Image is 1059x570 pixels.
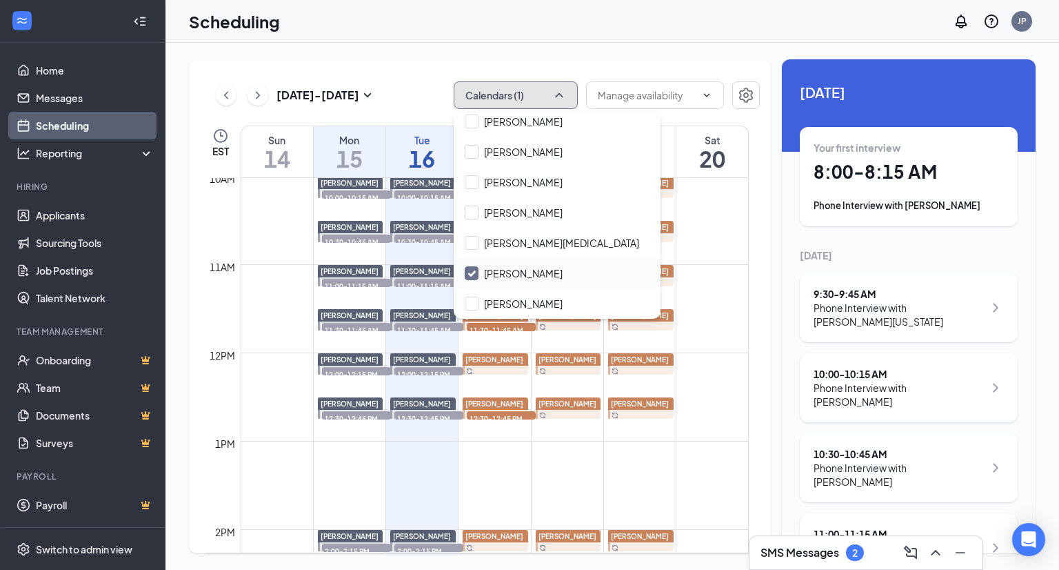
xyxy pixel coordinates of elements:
[732,81,760,109] button: Settings
[454,81,578,109] button: Calendars (1)ChevronUp
[321,179,379,187] span: [PERSON_NAME]
[676,126,748,177] a: September 20, 2025
[949,542,971,564] button: Minimize
[465,355,523,364] span: [PERSON_NAME]
[676,133,748,147] div: Sat
[852,547,858,559] div: 2
[538,355,596,364] span: [PERSON_NAME]
[467,411,536,425] span: 12:30-12:45 PM
[814,160,1004,184] h1: 8:00 - 8:15 AM
[212,144,229,158] span: EST
[386,133,458,147] div: Tue
[466,368,473,375] svg: Sync
[393,267,451,275] span: [PERSON_NAME]
[393,311,451,320] span: [PERSON_NAME]
[17,326,151,337] div: Team Management
[467,323,536,337] span: 11:30-11:45 AM
[987,299,1004,316] svg: ChevronRight
[612,324,618,331] svg: Sync
[322,411,391,425] span: 12:30-12:45 PM
[1018,15,1027,27] div: JP
[207,259,238,275] div: 11am
[927,544,944,561] svg: ChevronUp
[276,88,359,103] h3: [DATE] - [DATE]
[539,324,546,331] svg: Sync
[322,367,391,381] span: 12:00-12:15 PM
[314,147,385,170] h1: 15
[322,235,391,248] span: 10:30-10:45 AM
[251,87,265,104] svg: ChevronRight
[36,112,154,139] a: Scheduling
[212,128,229,144] svg: Clock
[394,323,463,337] span: 11:30-11:45 AM
[538,532,596,540] span: [PERSON_NAME]
[394,411,463,425] span: 12:30-12:45 PM
[322,190,391,204] span: 10:00-10:15 AM
[321,532,379,540] span: [PERSON_NAME]
[814,447,984,461] div: 10:30 - 10:45 AM
[241,133,313,147] div: Sun
[393,355,451,364] span: [PERSON_NAME]
[393,532,451,540] span: [PERSON_NAME]
[611,532,669,540] span: [PERSON_NAME]
[322,544,391,558] span: 2:00-2:15 PM
[241,147,313,170] h1: 14
[738,87,754,104] svg: Settings
[386,126,458,177] a: September 16, 2025
[612,544,618,551] svg: Sync
[17,542,30,556] svg: Settings
[36,202,154,229] a: Applicants
[321,311,379,320] span: [PERSON_NAME]
[36,402,154,429] a: DocumentsCrown
[17,181,151,193] div: Hiring
[393,179,451,187] span: [PERSON_NAME]
[987,540,1004,556] svg: ChevronRight
[321,223,379,231] span: [PERSON_NAME]
[465,532,523,540] span: [PERSON_NAME]
[314,126,385,177] a: September 15, 2025
[552,88,566,102] svg: ChevronUp
[36,374,154,402] a: TeamCrown
[36,284,154,312] a: Talent Network
[539,412,546,419] svg: Sync
[800,248,1018,262] div: [DATE]
[393,223,451,231] span: [PERSON_NAME]
[207,171,238,186] div: 10am
[321,400,379,408] span: [PERSON_NAME]
[322,279,391,293] span: 11:00-11:15 AM
[987,460,1004,476] svg: ChevronRight
[814,301,984,328] div: Phone Interview with [PERSON_NAME][US_STATE]
[612,368,618,375] svg: Sync
[36,491,154,519] a: PayrollCrown
[207,348,238,363] div: 12pm
[359,87,376,104] svg: SmallChevronDown
[36,429,154,457] a: SurveysCrown
[465,400,523,408] span: [PERSON_NAME]
[393,400,451,408] span: [PERSON_NAME]
[394,190,463,204] span: 10:00-10:15 AM
[814,381,984,409] div: Phone Interview with [PERSON_NAME]
[676,147,748,170] h1: 20
[394,367,463,381] span: 12:00-12:15 PM
[539,368,546,375] svg: Sync
[611,400,669,408] span: [PERSON_NAME]
[15,14,29,28] svg: WorkstreamLogo
[17,471,151,482] div: Payroll
[386,147,458,170] h1: 16
[36,229,154,257] a: Sourcing Tools
[539,544,546,551] svg: Sync
[814,367,984,381] div: 10:00 - 10:15 AM
[321,267,379,275] span: [PERSON_NAME]
[814,287,984,301] div: 9:30 - 9:45 AM
[1012,523,1045,556] div: Open Intercom Messenger
[394,544,463,558] span: 2:00-2:15 PM
[611,355,669,364] span: [PERSON_NAME]
[394,279,463,293] span: 11:00-11:15 AM
[760,545,839,560] h3: SMS Messages
[133,14,147,28] svg: Collapse
[814,461,984,489] div: Phone Interview with [PERSON_NAME]
[248,85,268,106] button: ChevronRight
[189,10,280,33] h1: Scheduling
[952,544,969,561] svg: Minimize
